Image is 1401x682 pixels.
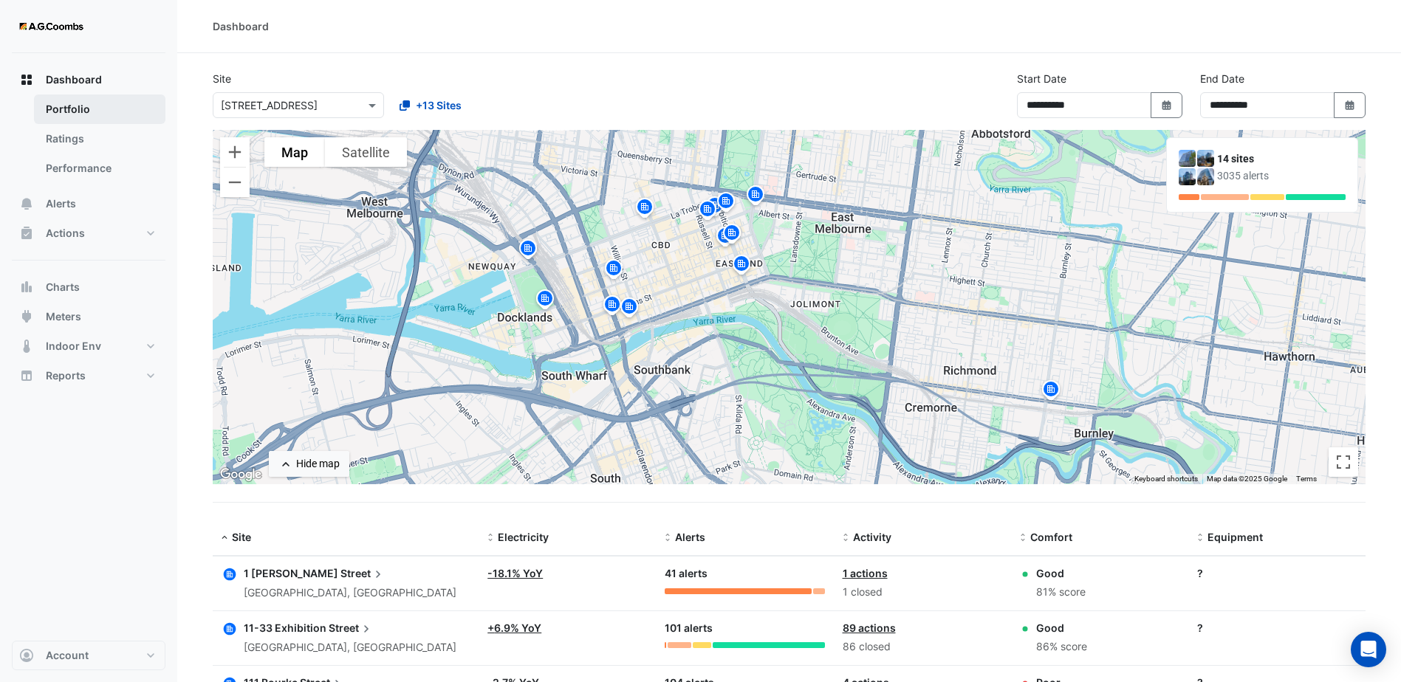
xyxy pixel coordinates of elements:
[46,368,86,383] span: Reports
[1179,150,1196,167] img: 11-33 Exhibition Street
[34,154,165,183] a: Performance
[1039,379,1063,404] img: site-pin.svg
[46,648,89,663] span: Account
[843,638,1002,655] div: 86 closed
[46,196,76,211] span: Alerts
[1207,475,1287,483] span: Map data ©2025 Google
[744,184,767,210] img: site-pin.svg
[46,226,85,241] span: Actions
[696,199,719,224] img: site-pin.svg
[1296,475,1317,483] a: Terms (opens in new tab)
[325,137,407,167] button: Show satellite imagery
[46,72,102,87] span: Dashboard
[213,18,269,34] div: Dashboard
[1017,71,1066,86] label: Start Date
[12,302,165,331] button: Meters
[232,531,251,543] span: Site
[1036,565,1086,581] div: Good
[220,168,250,197] button: Zoom out
[390,92,471,118] button: +13 Sites
[1217,151,1346,167] div: 14 sites
[12,331,165,361] button: Indoor Env
[329,620,374,636] span: Street
[1197,150,1214,167] img: 111 Bourke Street
[843,567,888,579] a: 1 actions
[1197,620,1357,635] div: ?
[19,280,34,294] app-icon: Charts
[843,621,896,634] a: 89 actions
[269,451,349,477] button: Hide map
[1217,168,1346,184] div: 3035 alerts
[665,565,824,582] div: 41 alerts
[12,272,165,302] button: Charts
[516,238,540,263] img: site-pin.svg
[19,339,34,354] app-icon: Indoor Env
[19,226,34,241] app-icon: Actions
[244,639,456,656] div: [GEOGRAPHIC_DATA], [GEOGRAPHIC_DATA]
[730,253,753,279] img: site-pin.svg
[213,71,231,86] label: Site
[1179,168,1196,185] img: 121 Exhibition Street
[1036,638,1087,655] div: 86% score
[633,196,657,222] img: site-pin.svg
[46,339,101,354] span: Indoor Env
[602,258,626,283] img: site-pin.svg
[19,72,34,87] app-icon: Dashboard
[18,12,84,41] img: Company Logo
[1030,531,1072,543] span: Comfort
[533,288,557,314] img: site-pin.svg
[416,97,462,113] span: +13 Sites
[1197,565,1357,581] div: ?
[216,465,265,484] a: Click to see this area on Google Maps
[19,196,34,211] app-icon: Alerts
[19,368,34,383] app-icon: Reports
[713,225,737,251] img: site-pin.svg
[244,621,326,634] span: 11-33 Exhibition
[720,222,744,248] img: site-pin.svg
[244,567,338,579] span: 1 [PERSON_NAME]
[244,585,456,602] div: [GEOGRAPHIC_DATA], [GEOGRAPHIC_DATA]
[34,94,165,124] a: Portfolio
[487,567,543,579] a: -18.1% YoY
[1036,584,1086,601] div: 81% score
[1200,71,1244,86] label: End Date
[220,137,250,167] button: Zoom in
[487,621,541,634] a: +6.9% YoY
[12,94,165,189] div: Dashboard
[498,531,549,543] span: Electricity
[12,641,165,670] button: Account
[1351,632,1386,667] div: Open Intercom Messenger
[853,531,891,543] span: Activity
[46,309,81,324] span: Meters
[843,584,1002,601] div: 1 closed
[12,218,165,248] button: Actions
[1343,99,1357,111] fa-icon: Select Date
[1197,168,1214,185] img: 130 Lonsdale Street
[617,296,641,322] img: site-pin.svg
[1208,531,1263,543] span: Equipment
[1134,474,1198,484] button: Keyboard shortcuts
[296,456,340,472] div: Hide map
[340,565,386,582] span: Street
[1036,620,1087,635] div: Good
[19,309,34,324] app-icon: Meters
[703,195,727,221] img: site-pin.svg
[714,190,738,216] img: site-pin.svg
[216,465,265,484] img: Google
[1329,447,1358,477] button: Toggle fullscreen view
[264,137,325,167] button: Show street map
[675,531,705,543] span: Alerts
[12,65,165,94] button: Dashboard
[46,280,80,294] span: Charts
[12,189,165,218] button: Alerts
[34,124,165,154] a: Ratings
[665,620,824,637] div: 101 alerts
[600,294,624,320] img: site-pin.svg
[1160,99,1174,111] fa-icon: Select Date
[12,361,165,390] button: Reports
